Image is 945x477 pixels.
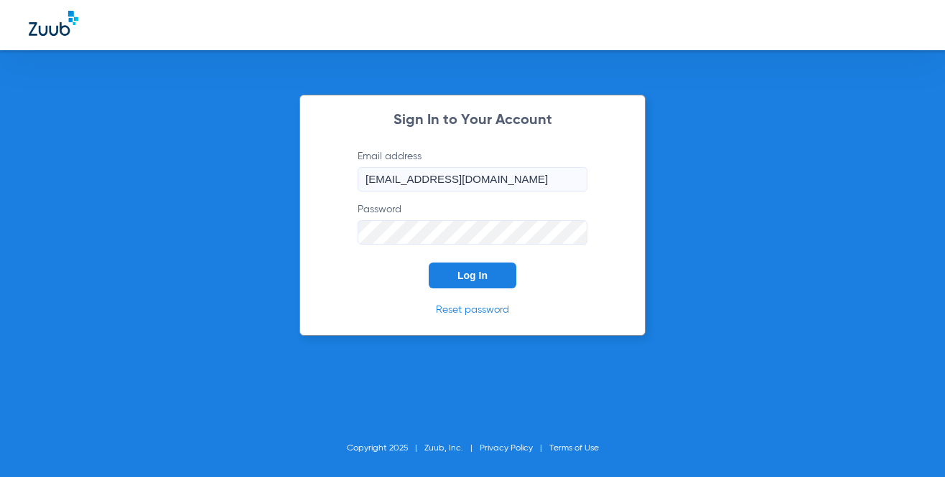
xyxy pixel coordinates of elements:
[358,149,587,192] label: Email address
[436,305,509,315] a: Reset password
[549,444,599,453] a: Terms of Use
[457,270,488,281] span: Log In
[480,444,533,453] a: Privacy Policy
[358,220,587,245] input: Password
[358,167,587,192] input: Email address
[429,263,516,288] button: Log In
[29,11,78,36] img: Zuub Logo
[358,202,587,245] label: Password
[424,441,480,455] li: Zuub, Inc.
[336,113,609,128] h2: Sign In to Your Account
[347,441,424,455] li: Copyright 2025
